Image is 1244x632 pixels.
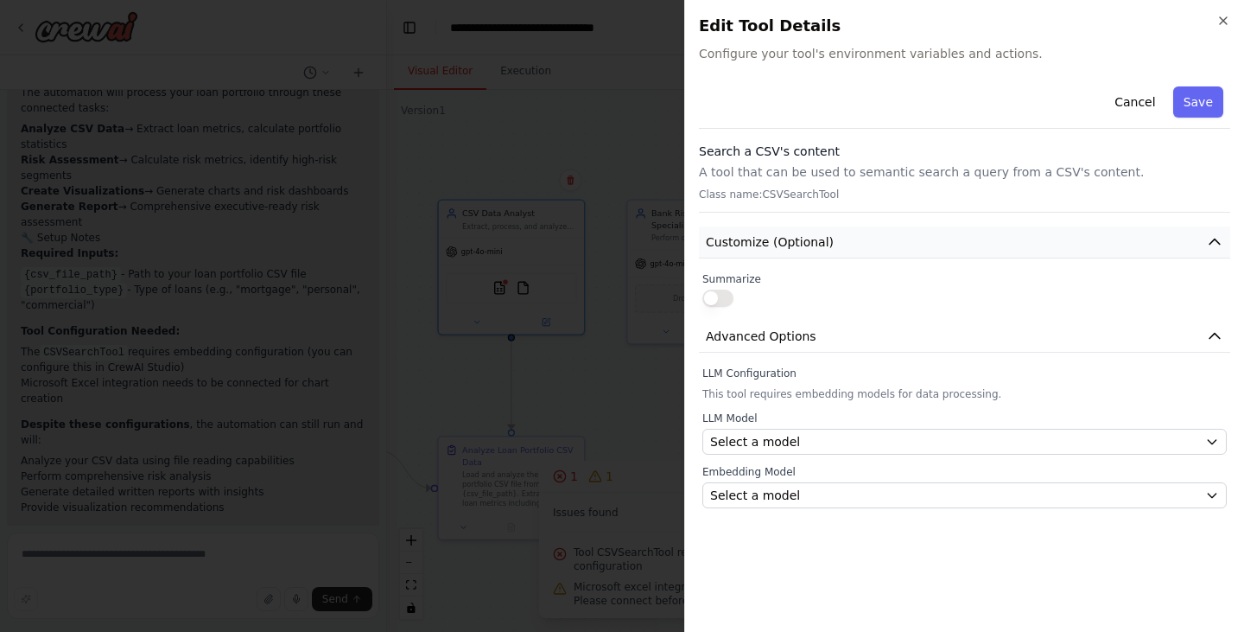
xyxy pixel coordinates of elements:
label: LLM Model [702,412,1227,425]
span: Select a model [710,487,800,504]
label: LLM Configuration [702,367,1227,380]
button: Cancel [1104,86,1165,118]
button: Advanced Options [699,321,1230,353]
button: Save [1173,86,1223,118]
button: Customize (Optional) [699,227,1230,259]
h2: Edit Tool Details [699,14,1230,38]
p: This tool requires embedding models for data processing. [702,387,1227,401]
span: Select a model [710,433,800,450]
p: Class name: CSVSearchTool [699,188,1230,201]
label: Embedding Model [702,465,1227,479]
button: Select a model [702,429,1227,455]
span: Advanced Options [706,328,816,345]
span: Customize (Optional) [706,233,834,251]
button: Select a model [702,482,1227,508]
h3: Search a CSV's content [699,143,1230,160]
p: A tool that can be used to semantic search a query from a CSV's content. [699,163,1230,181]
label: Summarize [702,272,1227,286]
span: Configure your tool's environment variables and actions. [699,45,1230,62]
